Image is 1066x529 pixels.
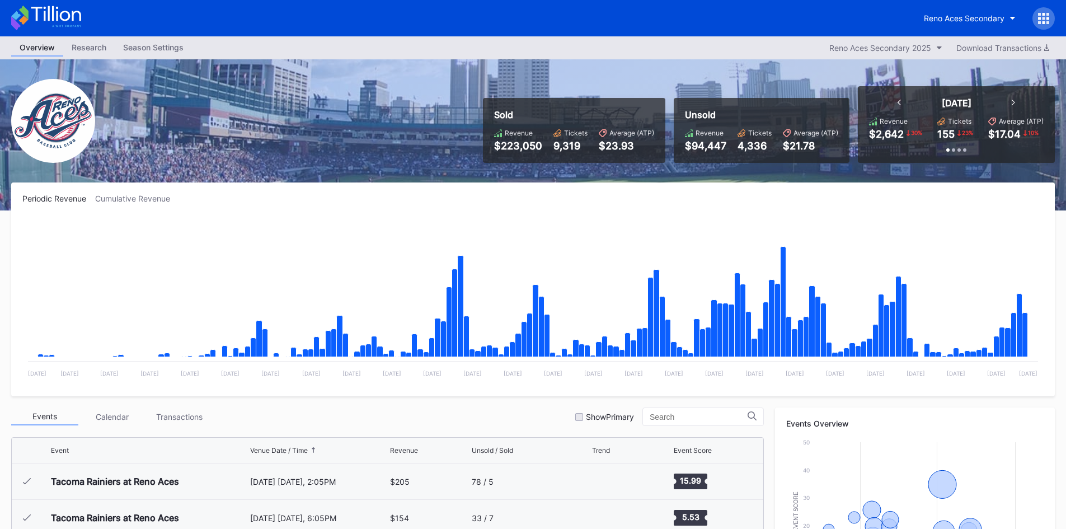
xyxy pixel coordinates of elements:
[961,128,974,137] div: 23 %
[383,370,401,377] text: [DATE]
[793,129,838,137] div: Average (ATP)
[910,128,923,137] div: 30 %
[745,370,764,377] text: [DATE]
[505,129,533,137] div: Revenue
[115,39,192,57] a: Season Settings
[748,129,772,137] div: Tickets
[705,370,724,377] text: [DATE]
[937,128,955,140] div: 155
[544,370,562,377] text: [DATE]
[650,413,748,422] input: Search
[51,512,179,523] div: Tacoma Rainiers at Reno Aces
[586,412,634,422] div: Show Primary
[924,13,1004,23] div: Reno Aces Secondary
[685,109,838,120] div: Unsold
[145,408,213,425] div: Transactions
[423,370,442,377] text: [DATE]
[951,40,1055,55] button: Download Transactions
[78,408,145,425] div: Calendar
[250,513,388,523] div: [DATE] [DATE], 6:05PM
[942,97,971,109] div: [DATE]
[584,370,603,377] text: [DATE]
[22,194,95,203] div: Periodic Revenue
[140,370,159,377] text: [DATE]
[494,140,542,152] div: $223,050
[390,477,410,486] div: $205
[250,477,388,486] div: [DATE] [DATE], 2:05PM
[564,129,588,137] div: Tickets
[829,43,931,53] div: Reno Aces Secondary 2025
[63,39,115,55] div: Research
[803,522,810,529] text: 20
[803,467,810,474] text: 40
[956,43,1049,53] div: Download Transactions
[988,128,1021,140] div: $17.04
[786,419,1044,428] div: Events Overview
[869,128,904,140] div: $2,642
[390,446,418,455] div: Revenue
[1027,128,1040,137] div: 10 %
[553,140,588,152] div: 9,319
[250,446,308,455] div: Venue Date / Time
[1019,370,1037,377] text: [DATE]
[880,117,908,125] div: Revenue
[494,109,654,120] div: Sold
[987,370,1006,377] text: [DATE]
[261,370,280,377] text: [DATE]
[674,446,712,455] div: Event Score
[915,8,1024,29] button: Reno Aces Secondary
[599,140,654,152] div: $23.93
[11,39,63,57] a: Overview
[181,370,199,377] text: [DATE]
[696,129,724,137] div: Revenue
[390,513,409,523] div: $154
[115,39,192,55] div: Season Settings
[783,140,838,152] div: $21.78
[682,512,699,522] text: 5.53
[947,370,965,377] text: [DATE]
[342,370,361,377] text: [DATE]
[803,494,810,501] text: 30
[907,370,925,377] text: [DATE]
[472,446,513,455] div: Unsold / Sold
[22,217,1044,385] svg: Chart title
[665,370,683,377] text: [DATE]
[592,446,610,455] div: Trend
[624,370,643,377] text: [DATE]
[63,39,115,57] a: Research
[221,370,240,377] text: [DATE]
[786,370,804,377] text: [DATE]
[592,467,626,495] svg: Chart title
[463,370,482,377] text: [DATE]
[28,370,46,377] text: [DATE]
[472,513,494,523] div: 33 / 7
[609,129,654,137] div: Average (ATP)
[826,370,844,377] text: [DATE]
[948,117,971,125] div: Tickets
[685,140,726,152] div: $94,447
[680,476,701,485] text: 15.99
[51,446,69,455] div: Event
[51,476,179,487] div: Tacoma Rainiers at Reno Aces
[504,370,522,377] text: [DATE]
[95,194,179,203] div: Cumulative Revenue
[824,40,948,55] button: Reno Aces Secondary 2025
[100,370,119,377] text: [DATE]
[11,79,95,163] img: RenoAces.png
[60,370,79,377] text: [DATE]
[302,370,321,377] text: [DATE]
[999,117,1044,125] div: Average (ATP)
[866,370,885,377] text: [DATE]
[803,439,810,446] text: 50
[472,477,494,486] div: 78 / 5
[11,408,78,425] div: Events
[738,140,772,152] div: 4,336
